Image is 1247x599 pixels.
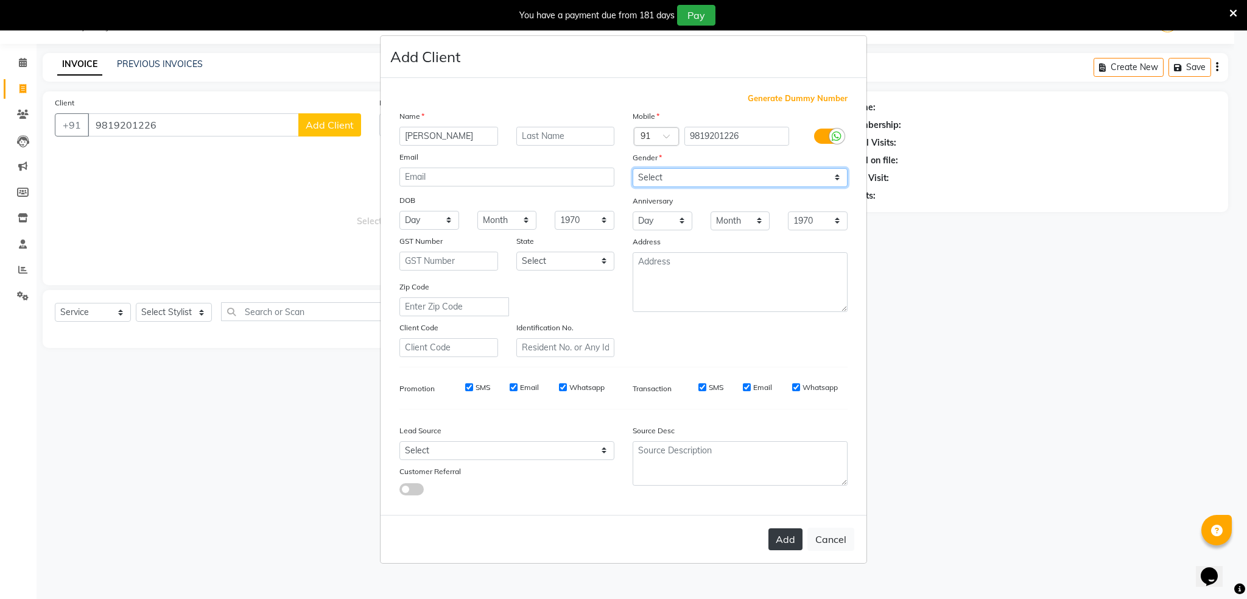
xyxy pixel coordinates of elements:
[677,5,715,26] button: Pay
[399,168,614,186] input: Email
[516,236,534,247] label: State
[807,528,854,551] button: Cancel
[399,282,429,292] label: Zip Code
[399,127,498,146] input: First Name
[519,9,675,22] div: You have a payment due from 181 days
[633,425,675,436] label: Source Desc
[399,111,424,122] label: Name
[633,152,662,163] label: Gender
[390,46,460,68] h4: Add Client
[1196,550,1235,587] iframe: chat widget
[399,425,441,436] label: Lead Source
[399,195,415,206] label: DOB
[768,528,803,550] button: Add
[633,196,673,207] label: Anniversary
[748,93,848,105] span: Generate Dummy Number
[399,297,509,316] input: Enter Zip Code
[633,383,672,394] label: Transaction
[633,111,659,122] label: Mobile
[753,382,772,393] label: Email
[399,322,438,333] label: Client Code
[399,152,418,163] label: Email
[399,383,435,394] label: Promotion
[476,382,490,393] label: SMS
[516,322,574,333] label: Identification No.
[399,252,498,271] input: GST Number
[709,382,723,393] label: SMS
[516,127,615,146] input: Last Name
[569,382,605,393] label: Whatsapp
[399,338,498,357] input: Client Code
[520,382,539,393] label: Email
[399,236,443,247] label: GST Number
[803,382,838,393] label: Whatsapp
[684,127,790,146] input: Mobile
[399,466,461,477] label: Customer Referral
[633,236,661,247] label: Address
[516,338,615,357] input: Resident No. or Any Id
